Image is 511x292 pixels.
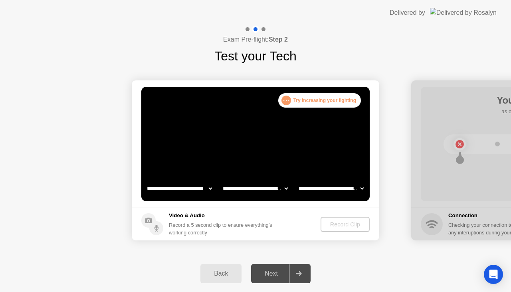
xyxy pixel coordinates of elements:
h4: Exam Pre-flight: [223,35,288,44]
div: Record Clip [324,221,366,228]
div: ! [276,96,285,105]
img: Delivered by Rosalyn [430,8,497,17]
select: Available cameras [145,180,214,196]
b: Step 2 [269,36,288,43]
div: Open Intercom Messenger [484,265,503,284]
div: Try increasing your lighting [278,93,361,108]
select: Available speakers [221,180,289,196]
div: Delivered by [390,8,425,18]
select: Available microphones [297,180,365,196]
div: . . . [281,96,291,105]
div: Next [254,270,289,277]
div: Back [203,270,239,277]
h5: Video & Audio [169,212,275,220]
button: Next [251,264,311,283]
button: Record Clip [321,217,370,232]
button: Back [200,264,242,283]
h1: Test your Tech [214,46,297,66]
div: Record a 5 second clip to ensure everything’s working correctly [169,221,275,236]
